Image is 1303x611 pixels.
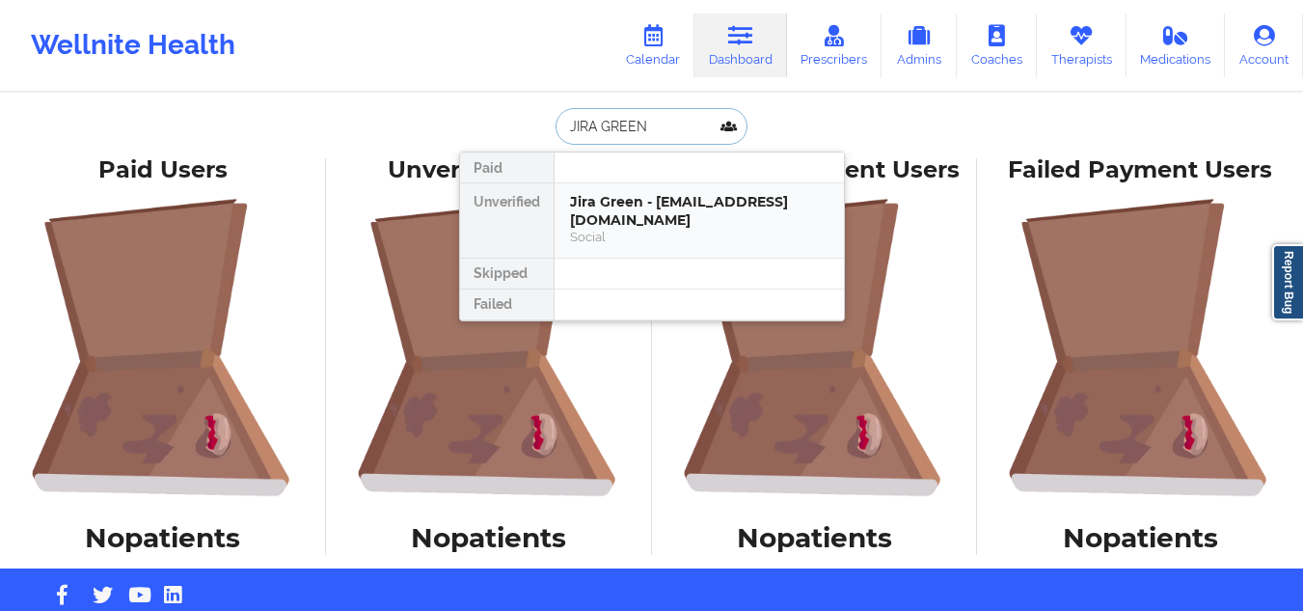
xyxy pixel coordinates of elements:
[339,155,638,185] div: Unverified Users
[991,198,1289,497] img: foRBiVDZMKwAAAAASUVORK5CYII=
[570,193,828,229] div: Jira Green - [EMAIL_ADDRESS][DOMAIN_NAME]
[694,14,787,77] a: Dashboard
[957,14,1037,77] a: Coaches
[14,520,312,555] h1: No patients
[1272,244,1303,320] a: Report Bug
[665,520,964,555] h1: No patients
[1127,14,1226,77] a: Medications
[570,229,828,245] div: Social
[460,290,554,320] div: Failed
[14,155,312,185] div: Paid Users
[882,14,957,77] a: Admins
[991,520,1289,555] h1: No patients
[460,259,554,290] div: Skipped
[339,198,638,497] img: foRBiVDZMKwAAAAASUVORK5CYII=
[787,14,882,77] a: Prescribers
[1037,14,1127,77] a: Therapists
[460,183,554,259] div: Unverified
[14,198,312,497] img: foRBiVDZMKwAAAAASUVORK5CYII=
[611,14,694,77] a: Calendar
[665,198,964,497] img: foRBiVDZMKwAAAAASUVORK5CYII=
[1225,14,1303,77] a: Account
[460,153,554,183] div: Paid
[991,155,1289,185] div: Failed Payment Users
[339,520,638,555] h1: No patients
